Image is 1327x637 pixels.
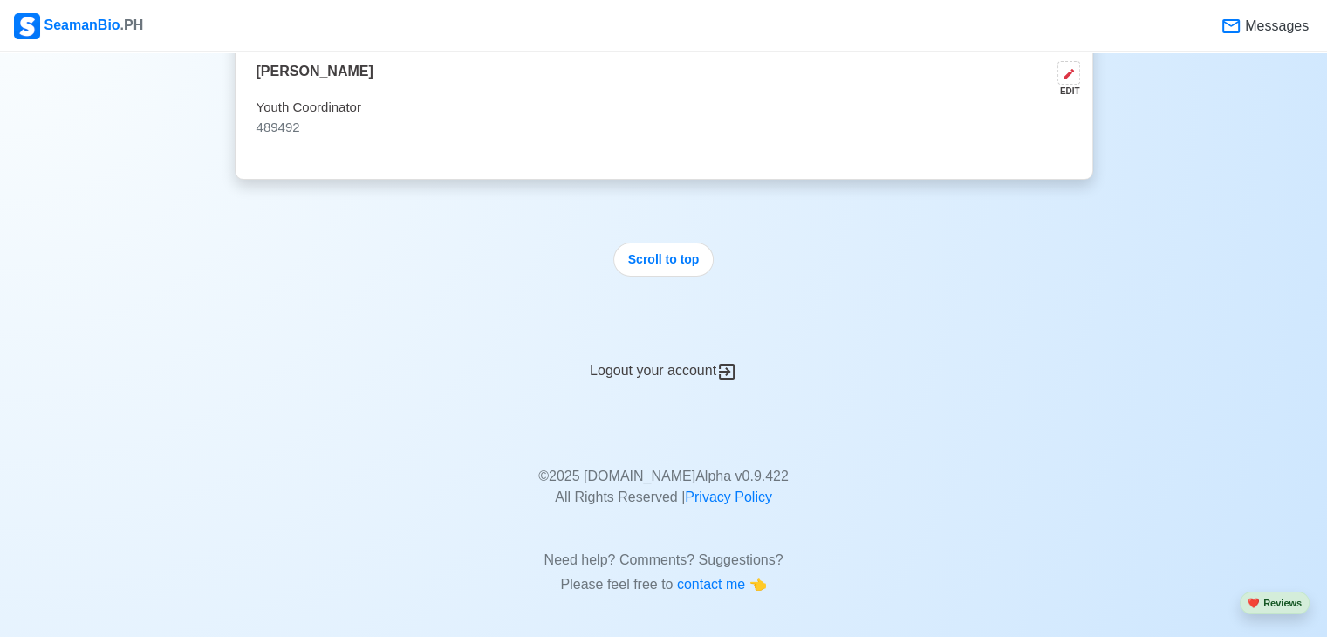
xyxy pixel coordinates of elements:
span: contact me [677,577,749,592]
span: Messages [1241,16,1309,37]
div: EDIT [1050,85,1080,98]
span: heart [1248,598,1260,608]
div: SeamanBio [14,13,143,39]
p: 489492 [257,118,1071,138]
p: [PERSON_NAME] [257,61,373,98]
p: Need help? Comments? Suggestions? [248,529,1080,571]
button: Scroll to top [613,243,715,277]
img: Logo [14,13,40,39]
span: .PH [120,17,144,32]
a: Privacy Policy [685,490,772,504]
div: Logout your account [235,339,1093,382]
button: heartReviews [1240,592,1310,615]
span: point [749,577,767,592]
p: Please feel free to [248,574,1080,595]
p: Youth Coordinator [257,98,1071,118]
p: © 2025 [DOMAIN_NAME] Alpha v 0.9.422 All Rights Reserved | [248,445,1080,508]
